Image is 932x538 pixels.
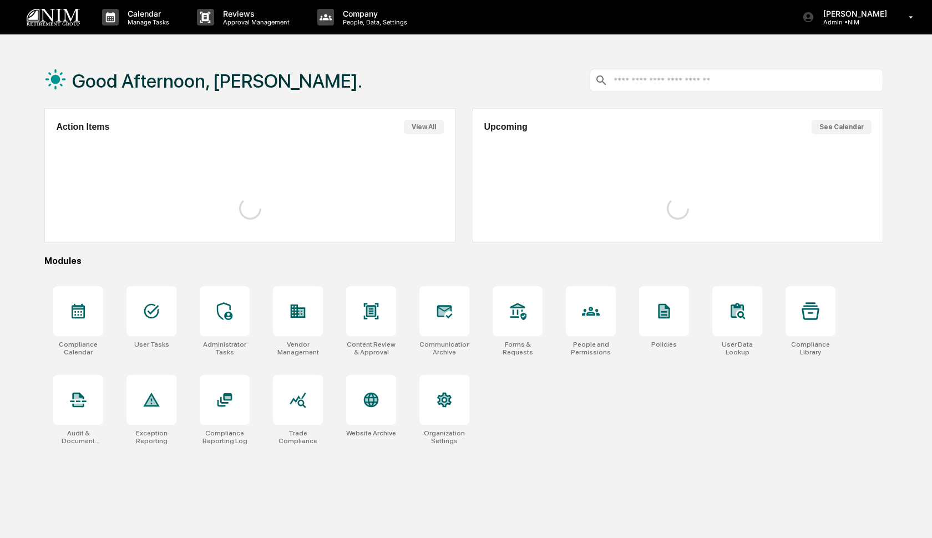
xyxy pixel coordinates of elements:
[484,122,528,132] h2: Upcoming
[72,70,362,92] h1: Good Afternoon, [PERSON_NAME].
[419,341,469,356] div: Communications Archive
[44,256,883,266] div: Modules
[200,341,250,356] div: Administrator Tasks
[214,18,295,26] p: Approval Management
[53,429,103,445] div: Audit & Document Logs
[134,341,169,348] div: User Tasks
[346,341,396,356] div: Content Review & Approval
[786,341,835,356] div: Compliance Library
[334,9,413,18] p: Company
[404,120,444,134] button: View All
[814,18,893,26] p: Admin • NIM
[493,341,543,356] div: Forms & Requests
[56,122,109,132] h2: Action Items
[814,9,893,18] p: [PERSON_NAME]
[419,429,469,445] div: Organization Settings
[214,9,295,18] p: Reviews
[200,429,250,445] div: Compliance Reporting Log
[273,341,323,356] div: Vendor Management
[273,429,323,445] div: Trade Compliance
[334,18,413,26] p: People, Data, Settings
[566,341,616,356] div: People and Permissions
[346,429,396,437] div: Website Archive
[27,9,80,26] img: logo
[812,120,872,134] button: See Calendar
[651,341,677,348] div: Policies
[119,9,175,18] p: Calendar
[53,341,103,356] div: Compliance Calendar
[126,429,176,445] div: Exception Reporting
[712,341,762,356] div: User Data Lookup
[119,18,175,26] p: Manage Tasks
